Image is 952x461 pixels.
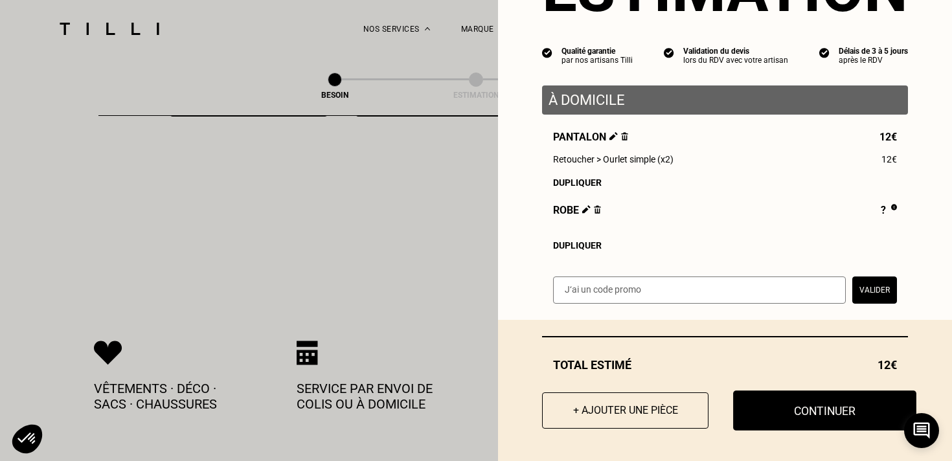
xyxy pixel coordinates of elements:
[553,204,601,218] span: Robe
[553,276,846,304] input: J‘ai un code promo
[891,204,897,210] img: Pourquoi le prix est indéfini ?
[621,132,628,141] img: Supprimer
[542,358,908,372] div: Total estimé
[561,56,633,65] div: par nos artisans Tilli
[683,56,788,65] div: lors du RDV avec votre artisan
[553,240,897,251] div: Dupliquer
[594,205,601,214] img: Supprimer
[542,392,708,429] button: + Ajouter une pièce
[553,154,674,164] span: Retoucher > Ourlet simple (x2)
[881,204,897,218] div: ?
[683,47,788,56] div: Validation du devis
[549,92,901,108] p: À domicile
[609,132,618,141] img: Éditer
[879,131,897,143] span: 12€
[881,154,897,164] span: 12€
[733,390,916,431] button: Continuer
[664,47,674,58] img: icon list info
[839,56,908,65] div: après le RDV
[819,47,830,58] img: icon list info
[542,47,552,58] img: icon list info
[553,177,897,188] div: Dupliquer
[553,131,628,143] span: Pantalon
[878,358,897,372] span: 12€
[561,47,633,56] div: Qualité garantie
[582,205,591,214] img: Éditer
[852,276,897,304] button: Valider
[839,47,908,56] div: Délais de 3 à 5 jours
